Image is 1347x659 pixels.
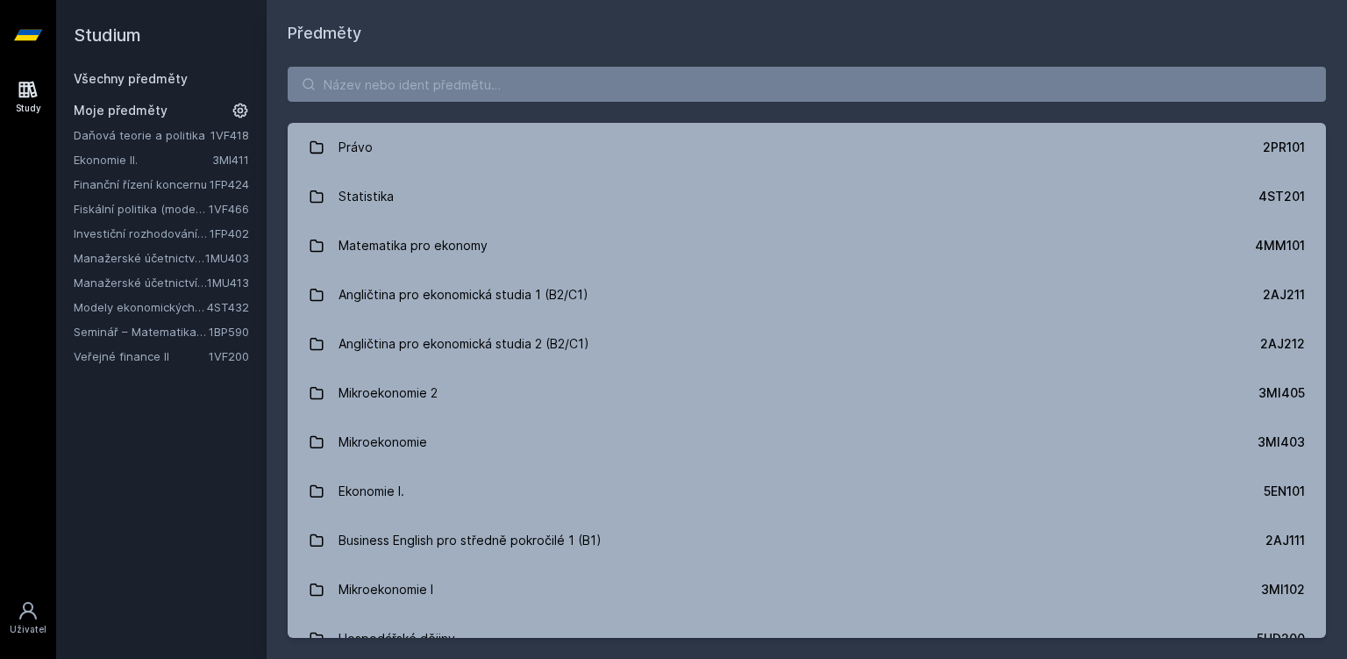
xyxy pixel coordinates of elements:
[210,128,249,142] a: 1VF418
[1261,581,1305,598] div: 3MI102
[4,70,53,124] a: Study
[74,71,188,86] a: Všechny předměty
[209,202,249,216] a: 1VF466
[212,153,249,167] a: 3MI411
[339,523,602,558] div: Business English pro středně pokročilé 1 (B1)
[339,572,433,607] div: Mikroekonomie I
[288,172,1326,221] a: Statistika 4ST201
[1263,139,1305,156] div: 2PR101
[339,130,373,165] div: Právo
[288,418,1326,467] a: Mikroekonomie 3MI403
[1258,384,1305,402] div: 3MI405
[288,221,1326,270] a: Matematika pro ekonomy 4MM101
[74,102,167,119] span: Moje předměty
[339,179,394,214] div: Statistika
[74,151,212,168] a: Ekonomie II.
[1260,335,1305,353] div: 2AJ212
[1257,630,1305,648] div: 5HD200
[74,347,209,365] a: Veřejné finance II
[74,225,210,242] a: Investiční rozhodování a dlouhodobé financování
[339,228,488,263] div: Matematika pro ekonomy
[288,123,1326,172] a: Právo 2PR101
[1264,483,1305,500] div: 5EN101
[74,126,210,144] a: Daňová teorie a politika
[209,349,249,363] a: 1VF200
[74,323,209,340] a: Seminář – Matematika pro finance
[339,621,455,656] div: Hospodářské dějiny
[288,369,1326,418] a: Mikroekonomie 2 3MI405
[1258,433,1305,451] div: 3MI403
[10,623,46,636] div: Uživatel
[74,249,205,267] a: Manažerské účetnictví II.
[339,326,589,362] div: Angličtina pro ekonomická studia 2 (B2/C1)
[16,102,41,115] div: Study
[207,276,249,290] a: 1MU413
[288,565,1326,614] a: Mikroekonomie I 3MI102
[209,325,249,339] a: 1BP590
[74,298,207,316] a: Modely ekonomických a finančních časových řad
[339,376,438,411] div: Mikroekonomie 2
[288,270,1326,319] a: Angličtina pro ekonomická studia 1 (B2/C1) 2AJ211
[339,277,588,312] div: Angličtina pro ekonomická studia 1 (B2/C1)
[205,251,249,265] a: 1MU403
[4,591,53,645] a: Uživatel
[1255,237,1305,254] div: 4MM101
[74,200,209,218] a: Fiskální politika (moderní trendy a případové studie) (anglicky)
[288,516,1326,565] a: Business English pro středně pokročilé 1 (B1) 2AJ111
[288,467,1326,516] a: Ekonomie I. 5EN101
[288,21,1326,46] h1: Předměty
[210,177,249,191] a: 1FP424
[74,175,210,193] a: Finanční řízení koncernu
[74,274,207,291] a: Manažerské účetnictví pro vedlejší specializaci
[1265,532,1305,549] div: 2AJ111
[288,319,1326,369] a: Angličtina pro ekonomická studia 2 (B2/C1) 2AJ212
[1258,188,1305,205] div: 4ST201
[210,226,249,240] a: 1FP402
[339,425,427,460] div: Mikroekonomie
[339,474,404,509] div: Ekonomie I.
[207,300,249,314] a: 4ST432
[288,67,1326,102] input: Název nebo ident předmětu…
[1263,286,1305,304] div: 2AJ211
